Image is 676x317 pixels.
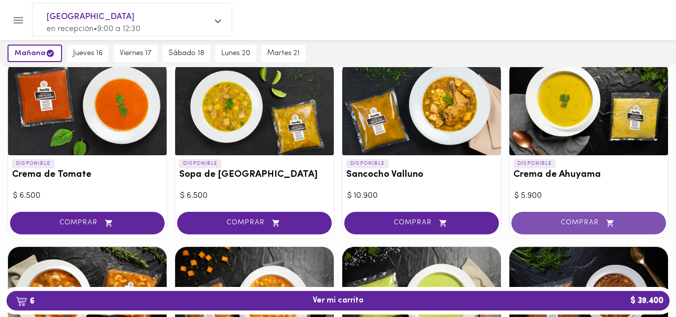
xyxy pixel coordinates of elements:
button: COMPRAR [177,212,332,234]
h3: Crema de Tomate [12,170,163,180]
button: Menu [6,8,31,33]
p: DISPONIBLE [513,159,556,168]
div: Crema de Ahuyama [509,60,668,155]
span: COMPRAR [357,219,486,227]
div: Sopa de Mondongo [175,60,334,155]
p: DISPONIBLE [346,159,389,168]
span: viernes 17 [120,49,152,58]
span: jueves 16 [73,49,103,58]
div: Sancocho Valluno [342,60,501,155]
div: Crema de Tomate [8,60,167,155]
span: en recepción • 9:00 a 12:30 [47,25,141,33]
button: COMPRAR [344,212,499,234]
button: martes 21 [261,45,306,62]
span: lunes 20 [221,49,250,58]
span: [GEOGRAPHIC_DATA] [47,11,208,24]
b: 6 [10,294,41,307]
span: martes 21 [267,49,300,58]
h3: Sancocho Valluno [346,170,497,180]
div: $ 6.500 [180,190,329,202]
button: viernes 17 [114,45,158,62]
button: COMPRAR [511,212,666,234]
button: COMPRAR [10,212,165,234]
h3: Crema de Ahuyama [513,170,664,180]
p: DISPONIBLE [179,159,222,168]
p: DISPONIBLE [12,159,55,168]
button: jueves 16 [67,45,109,62]
span: mañana [15,49,55,58]
span: COMPRAR [524,219,653,227]
div: $ 5.900 [514,190,663,202]
button: 6Ver mi carrito$ 39.400 [7,291,669,310]
span: Ver mi carrito [313,296,364,305]
h3: Sopa de [GEOGRAPHIC_DATA] [179,170,330,180]
button: sábado 18 [163,45,210,62]
div: $ 10.900 [347,190,496,202]
span: COMPRAR [190,219,319,227]
button: lunes 20 [215,45,256,62]
button: mañana [8,45,62,62]
img: cart.png [16,296,27,306]
div: $ 6.500 [13,190,162,202]
iframe: Messagebird Livechat Widget [618,259,666,307]
span: sábado 18 [169,49,204,58]
span: COMPRAR [23,219,152,227]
